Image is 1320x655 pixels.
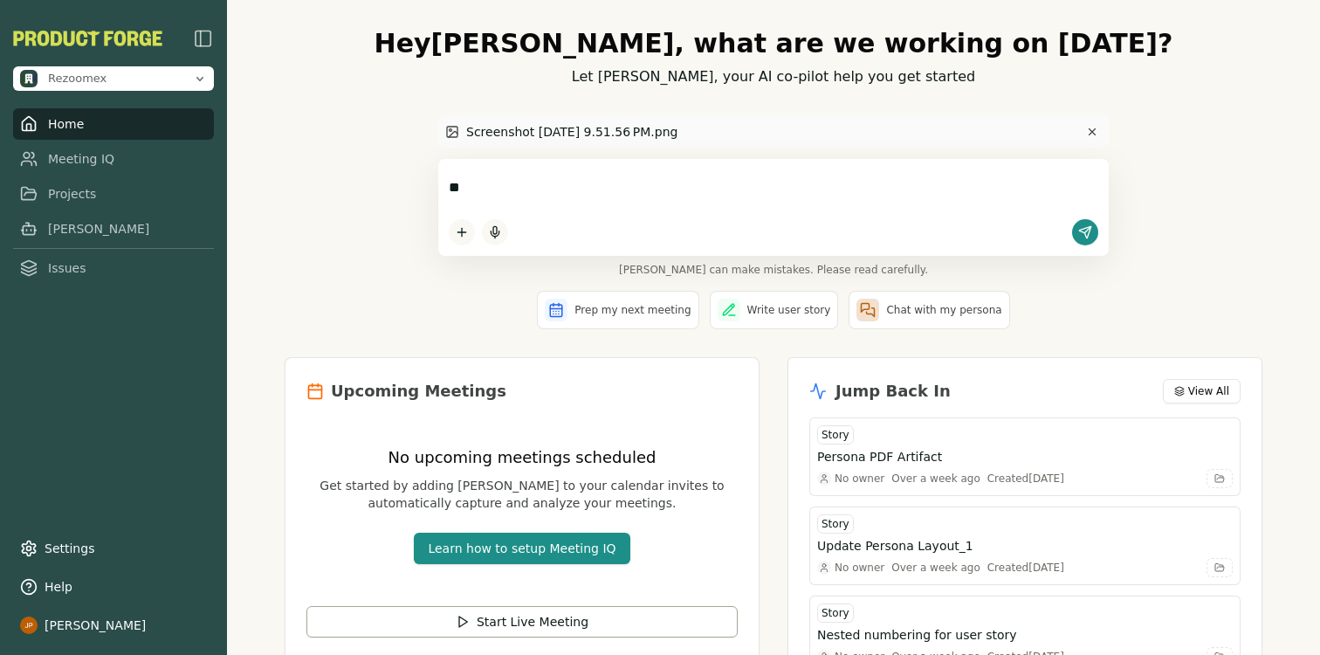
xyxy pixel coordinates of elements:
[438,263,1109,277] span: [PERSON_NAME] can make mistakes. Please read carefully.
[48,71,107,86] span: Rezoomex
[537,291,698,329] button: Prep my next meeting
[747,303,831,317] span: Write user story
[817,425,854,445] div: Story
[20,617,38,634] img: profile
[13,571,214,603] button: Help
[449,219,475,245] button: Add content to chat
[13,178,214,210] a: Projects
[817,626,1017,644] h3: Nested numbering for user story
[987,472,1064,486] div: Created [DATE]
[482,219,508,245] button: Start dictation
[193,28,214,49] img: sidebar
[835,379,951,403] h2: Jump Back In
[13,66,214,91] button: Open organization switcher
[817,603,854,623] div: Story
[285,28,1262,59] h1: Hey [PERSON_NAME] , what are we working on [DATE]?
[1083,122,1102,141] button: Remove file
[1072,219,1098,245] button: Send message
[414,533,629,564] button: Learn how to setup Meeting IQ
[331,379,506,403] h2: Upcoming Meetings
[817,537,1233,555] button: Update Persona Layout_1
[835,561,884,575] span: No owner
[306,477,738,512] p: Get started by adding [PERSON_NAME] to your calendar invites to automatically capture and analyze...
[817,448,942,465] h3: Persona PDF Artifact
[20,70,38,87] img: Rezoomex
[466,123,677,141] span: Screenshot [DATE] 9.51.56 PM.png
[849,291,1009,329] button: Chat with my persona
[1188,384,1229,398] span: View All
[13,252,214,284] a: Issues
[306,445,738,470] h3: No upcoming meetings scheduled
[817,537,973,555] h3: Update Persona Layout_1
[306,606,738,638] button: Start Live Meeting
[817,626,1233,644] button: Nested numbering for user story
[817,448,1233,465] button: Persona PDF Artifact
[987,561,1064,575] div: Created [DATE]
[835,472,884,486] span: No owner
[13,610,214,641] button: [PERSON_NAME]
[13,213,214,245] a: [PERSON_NAME]
[13,108,214,140] a: Home
[817,514,854,534] div: Story
[886,303,1001,317] span: Chat with my persona
[13,533,214,564] a: Settings
[13,31,162,46] img: Product Forge
[13,31,162,46] button: PF-Logo
[891,472,980,486] div: Over a week ago
[891,561,980,575] div: Over a week ago
[1163,379,1241,403] button: View All
[710,291,839,329] button: Write user story
[477,613,588,631] span: Start Live Meeting
[285,66,1262,87] p: Let [PERSON_NAME], your AI co-pilot help you get started
[13,143,214,175] a: Meeting IQ
[574,303,691,317] span: Prep my next meeting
